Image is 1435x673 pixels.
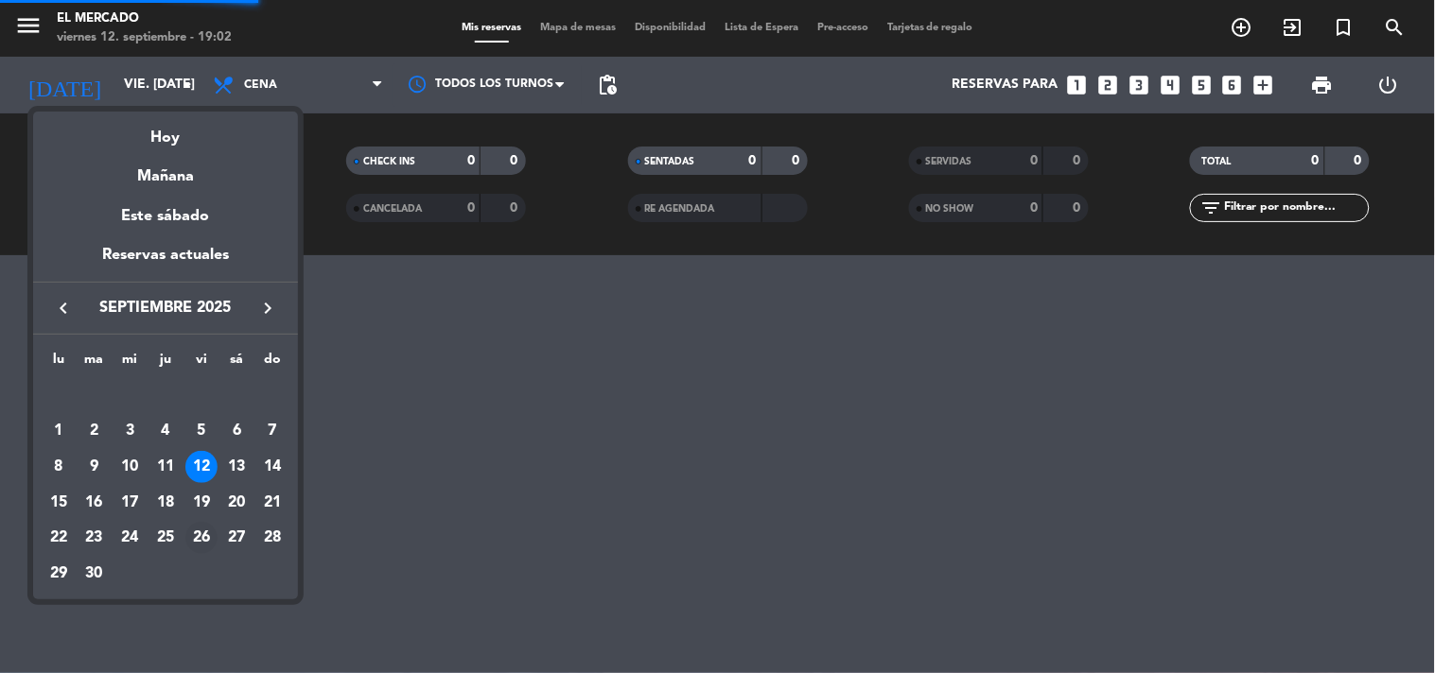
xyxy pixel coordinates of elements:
div: 12 [185,451,218,483]
span: septiembre 2025 [80,296,251,320]
div: 5 [185,415,218,447]
div: 3 [114,415,146,447]
td: 2 de septiembre de 2025 [77,413,113,449]
div: 24 [114,522,146,554]
td: 13 de septiembre de 2025 [219,449,255,485]
th: martes [77,349,113,378]
td: 19 de septiembre de 2025 [184,485,219,521]
td: 27 de septiembre de 2025 [219,520,255,556]
td: 11 de septiembre de 2025 [148,449,184,485]
div: 21 [256,487,289,519]
div: 26 [185,522,218,554]
div: 8 [43,451,75,483]
td: 8 de septiembre de 2025 [41,449,77,485]
button: keyboard_arrow_right [251,296,285,320]
td: 28 de septiembre de 2025 [254,520,290,556]
td: 15 de septiembre de 2025 [41,485,77,521]
td: 5 de septiembre de 2025 [184,413,219,449]
td: 7 de septiembre de 2025 [254,413,290,449]
div: 13 [220,451,253,483]
div: 4 [149,415,182,447]
div: 18 [149,487,182,519]
td: 1 de septiembre de 2025 [41,413,77,449]
i: keyboard_arrow_right [256,297,279,319]
div: 16 [79,487,111,519]
div: 17 [114,487,146,519]
div: 28 [256,522,289,554]
div: 7 [256,415,289,447]
div: 25 [149,522,182,554]
div: 11 [149,451,182,483]
div: 27 [220,522,253,554]
td: 25 de septiembre de 2025 [148,520,184,556]
td: 3 de septiembre de 2025 [112,413,148,449]
div: Este sábado [33,190,298,243]
div: 6 [220,415,253,447]
td: 10 de septiembre de 2025 [112,449,148,485]
td: 18 de septiembre de 2025 [148,485,184,521]
div: 23 [79,522,111,554]
div: 30 [79,558,111,590]
td: 24 de septiembre de 2025 [112,520,148,556]
div: 22 [43,522,75,554]
div: Hoy [33,112,298,150]
div: 19 [185,487,218,519]
i: keyboard_arrow_left [52,297,75,319]
td: 22 de septiembre de 2025 [41,520,77,556]
td: 16 de septiembre de 2025 [77,485,113,521]
div: 1 [43,415,75,447]
td: 23 de septiembre de 2025 [77,520,113,556]
div: 15 [43,487,75,519]
td: 14 de septiembre de 2025 [254,449,290,485]
div: Reservas actuales [33,243,298,282]
td: 30 de septiembre de 2025 [77,556,113,592]
td: 9 de septiembre de 2025 [77,449,113,485]
div: 9 [79,451,111,483]
th: domingo [254,349,290,378]
div: 2 [79,415,111,447]
div: 29 [43,558,75,590]
th: sábado [219,349,255,378]
div: 20 [220,487,253,519]
th: lunes [41,349,77,378]
td: 12 de septiembre de 2025 [184,449,219,485]
th: miércoles [112,349,148,378]
td: 26 de septiembre de 2025 [184,520,219,556]
div: 14 [256,451,289,483]
div: 10 [114,451,146,483]
td: 29 de septiembre de 2025 [41,556,77,592]
div: Mañana [33,150,298,189]
th: jueves [148,349,184,378]
td: SEP. [41,378,290,414]
th: viernes [184,349,219,378]
td: 6 de septiembre de 2025 [219,413,255,449]
td: 20 de septiembre de 2025 [219,485,255,521]
td: 21 de septiembre de 2025 [254,485,290,521]
td: 4 de septiembre de 2025 [148,413,184,449]
td: 17 de septiembre de 2025 [112,485,148,521]
button: keyboard_arrow_left [46,296,80,320]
